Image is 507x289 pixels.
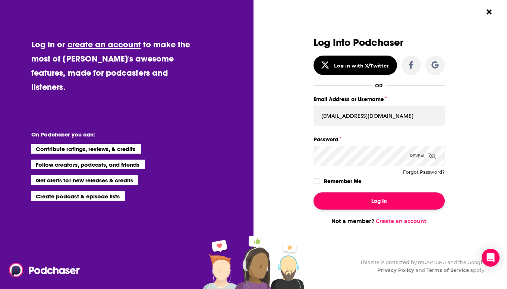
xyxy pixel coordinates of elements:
[314,218,445,224] div: Not a member?
[376,218,426,224] a: Create an account
[314,106,445,126] input: Email Address or Username
[410,146,436,166] div: Reveal
[324,176,362,186] label: Remember Me
[354,258,485,274] div: This site is protected by reCAPTCHA and the Google and apply.
[67,39,141,50] a: create an account
[9,263,81,277] img: Podchaser - Follow, Share and Rate Podcasts
[426,267,469,273] a: Terms of Service
[31,191,125,201] li: Create podcast & episode lists
[482,249,500,267] div: Open Intercom Messenger
[9,263,75,277] a: Podchaser - Follow, Share and Rate Podcasts
[314,135,445,144] label: Password
[31,131,180,138] li: On Podchaser you can:
[314,37,445,48] h3: Log Into Podchaser
[314,192,445,210] button: Log In
[31,160,145,169] li: Follow creators, podcasts, and friends
[31,144,141,154] li: Contribute ratings, reviews, & credits
[31,175,138,185] li: Get alerts for new releases & credits
[314,94,445,104] label: Email Address or Username
[377,267,415,273] a: Privacy Policy
[334,63,389,69] div: Log in with X/Twitter
[314,56,397,75] button: Log in with X/Twitter
[403,170,445,175] button: Forgot Password?
[482,5,496,19] button: Close Button
[375,82,383,88] div: OR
